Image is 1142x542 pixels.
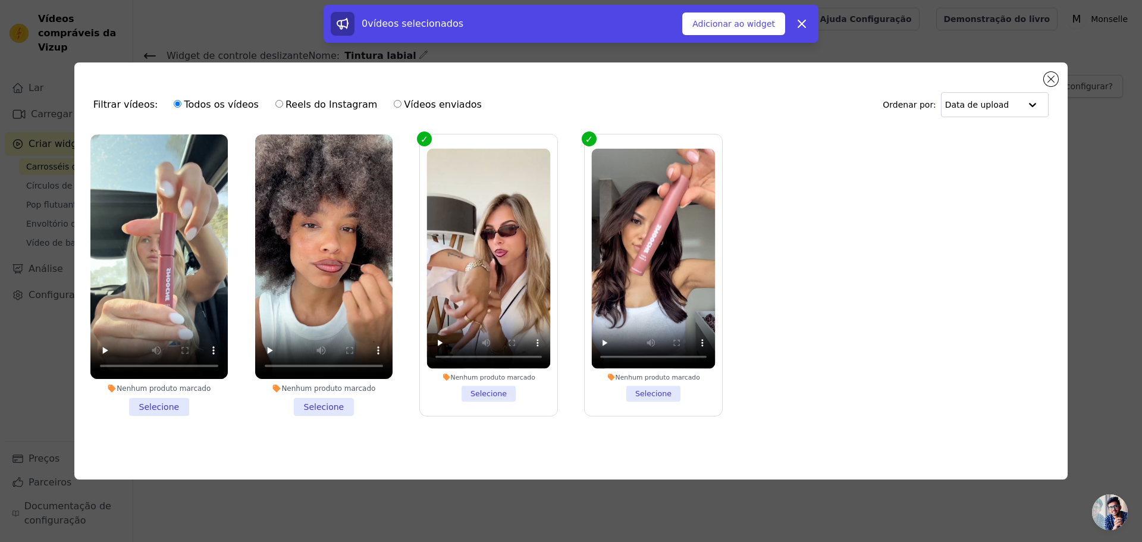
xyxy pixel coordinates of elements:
font: Nenhum produto marcado [281,384,375,393]
font: Filtrar vídeos: [93,99,158,110]
a: Bate-papo aberto [1092,494,1128,530]
font: vídeos selecionados [368,18,463,29]
font: Adicionar ao widget [692,19,775,29]
font: Nenhum produto marcado [451,374,535,381]
font: 0 [362,18,368,29]
font: Nenhum produto marcado [117,384,211,393]
font: Vídeos enviados [404,99,482,110]
font: Reels do Instagram [285,99,377,110]
font: Todos os vídeos [184,99,258,110]
font: Nenhum produto marcado [616,374,700,381]
button: Fechar modal [1044,72,1058,86]
font: Ordenar por: [883,100,936,109]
